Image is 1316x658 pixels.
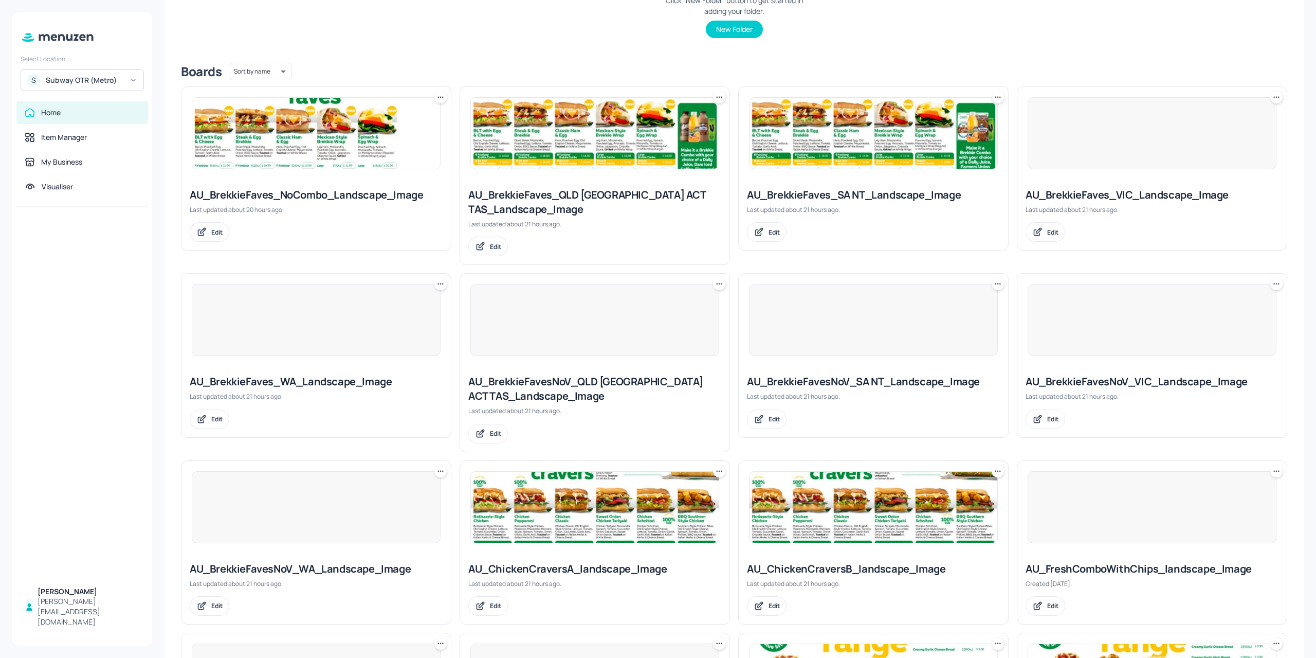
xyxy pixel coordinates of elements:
div: Last updated about 21 hours ago. [468,220,721,228]
div: Edit [769,415,780,423]
div: AU_BrekkieFavesNoV_QLD [GEOGRAPHIC_DATA] ACT TAS_Landscape_Image [468,375,721,403]
div: S [27,74,40,86]
div: AU_BrekkieFavesNoV_VIC_Landscape_Image [1026,375,1278,389]
div: Last updated about 20 hours ago. [190,205,443,214]
div: My Business [41,157,82,167]
div: AU_BrekkieFaves_NoCombo_Landscape_Image [190,188,443,202]
div: Last updated about 21 hours ago. [468,579,721,588]
div: Home [41,108,61,118]
div: AU_ChickenCraversB_landscape_Image [747,562,1000,576]
div: Last updated about 21 hours ago. [747,579,1000,588]
div: Last updated about 21 hours ago. [190,392,443,401]
div: Visualiser [42,182,73,192]
div: Last updated about 21 hours ago. [747,205,1000,214]
img: 2025-08-12-17549787696767gvnl2i7mey.jpeg [471,472,719,543]
button: New Folder [706,21,763,38]
img: 2025-08-12-1754977343129gb54v2p6inj.jpeg [471,98,719,169]
div: Subway OTR (Metro) [46,75,123,85]
div: AU_BrekkieFaves_SA NT_Landscape_Image [747,188,1000,202]
div: Edit [769,228,780,237]
div: Created [DATE]. [1026,579,1278,588]
div: Sort by name [230,61,291,82]
div: Edit [211,415,223,423]
div: Edit [490,429,501,438]
div: Edit [211,601,223,610]
img: 2025-08-12-1754969707797b740ctv529m.jpeg [750,98,997,169]
div: Edit [1047,415,1058,423]
div: AU_ChickenCraversA_landscape_Image [468,562,721,576]
div: Last updated about 21 hours ago. [190,579,443,588]
div: AU_BrekkieFaves_VIC_Landscape_Image [1026,188,1278,202]
div: AU_BrekkieFaves_WA_Landscape_Image [190,375,443,389]
div: Select Location [21,55,144,63]
div: AU_BrekkieFaves_QLD [GEOGRAPHIC_DATA] ACT TAS_Landscape_Image [468,188,721,217]
div: Edit [1047,601,1058,610]
div: Edit [211,228,223,237]
img: 2025-08-12-175497898730628ix6v97fpw.jpeg [750,472,997,543]
div: [PERSON_NAME] [38,586,140,597]
div: Last updated about 21 hours ago. [468,406,721,415]
div: Last updated about 21 hours ago. [1026,205,1278,214]
div: Item Manager [41,132,87,143]
div: Boards [181,63,222,80]
div: [PERSON_NAME][EMAIL_ADDRESS][DOMAIN_NAME] [38,596,140,627]
div: Edit [769,601,780,610]
div: Edit [1047,228,1058,237]
div: Edit [490,601,501,610]
div: Last updated about 21 hours ago. [1026,392,1278,401]
img: 2025-08-12-175498028889711seykrlhci.jpeg [192,98,440,169]
div: AU_BrekkieFavesNoV_SA NT_Landscape_Image [747,375,1000,389]
div: Edit [490,242,501,251]
div: AU_BrekkieFavesNoV_WA_Landscape_Image [190,562,443,576]
div: AU_FreshComboWithChips_landscape_Image [1026,562,1278,576]
div: Last updated about 21 hours ago. [747,392,1000,401]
